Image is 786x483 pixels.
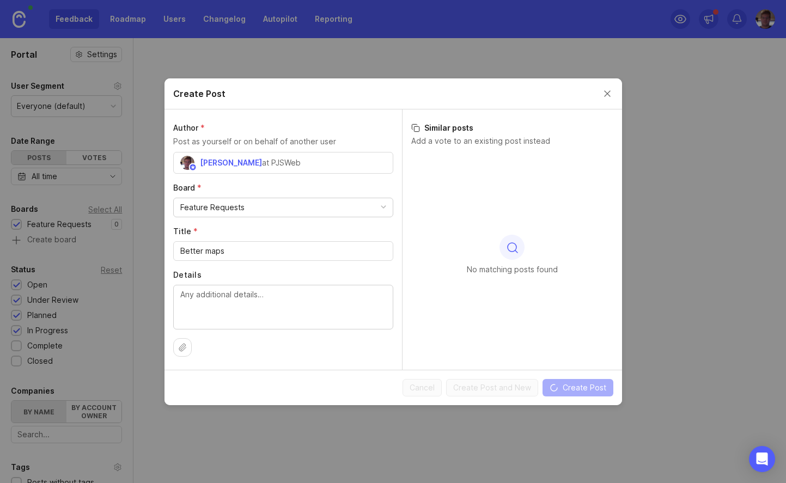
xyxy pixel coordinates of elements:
[173,227,198,236] span: Title (required)
[173,136,393,148] p: Post as yourself or on behalf of another user
[200,158,262,167] span: [PERSON_NAME]
[173,123,205,132] span: Author (required)
[173,183,202,192] span: Board (required)
[180,201,245,213] div: Feature Requests
[467,264,558,275] p: No matching posts found
[173,87,226,100] h2: Create Post
[180,156,194,170] img: Paul Smith
[173,270,393,280] label: Details
[180,245,386,257] input: Short, descriptive title
[188,163,197,171] img: member badge
[262,157,301,169] div: at PJSWeb
[411,136,613,146] p: Add a vote to an existing post instead
[749,446,775,472] div: Open Intercom Messenger
[411,123,613,133] h3: Similar posts
[601,88,613,100] button: Close create post modal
